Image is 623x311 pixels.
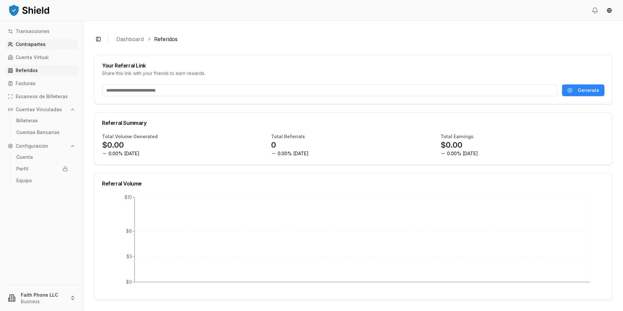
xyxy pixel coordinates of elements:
[102,181,604,186] div: Referral Volume
[16,94,68,99] p: Escaneos de Billeteras
[5,104,78,115] button: Cuentas Vinculadas
[102,63,604,68] div: Your Referral Link
[5,78,78,89] a: Facturas
[14,115,70,126] a: Billeteras
[16,81,36,86] p: Facturas
[124,194,132,200] tspan: $10
[278,150,309,157] span: 0.00% [DATE]
[16,107,62,112] p: Cuentas Vinculadas
[5,52,78,63] a: Cuenta Virtual
[126,279,132,285] tspan: $0
[5,141,78,151] button: Configuración
[14,127,70,138] a: Cuentas Bancarias
[21,291,65,298] p: Faith Phone LLC
[14,175,70,186] a: Equipo
[116,35,144,43] a: Dashboard
[109,150,139,157] span: 0.00% [DATE]
[16,130,60,135] p: Cuentas Bancarias
[441,133,473,140] h3: Total Earnings
[14,152,70,162] a: Cuenta
[271,133,305,140] h3: Total Referrals
[16,68,38,73] p: Referidos
[16,42,46,47] p: Contrapartes
[447,150,478,157] span: 0.00% [DATE]
[16,178,32,183] p: Equipo
[126,254,132,259] tspan: $3
[16,29,50,34] p: Transacciones
[126,228,132,234] tspan: $6
[102,140,124,150] p: $0.00
[562,84,604,96] button: Generate
[8,4,50,17] img: ShieldPay Logo
[16,155,33,159] p: Cuenta
[578,87,599,94] span: Generate
[116,35,607,43] nav: breadcrumb
[3,288,80,308] button: Faith Phone LLCBusiness
[16,167,28,171] p: Perfil
[5,65,78,76] a: Referidos
[441,140,462,150] p: $0.00
[5,26,78,37] a: Transacciones
[5,39,78,50] a: Contrapartes
[102,133,158,140] h3: Total Volume Generated
[154,35,178,43] a: Referidos
[21,298,65,305] p: Business
[16,55,49,60] p: Cuenta Virtual
[271,140,276,150] p: 0
[5,91,78,102] a: Escaneos de Billeteras
[14,164,70,174] a: Perfil
[16,144,48,148] p: Configuración
[16,118,38,123] p: Billeteras
[102,70,604,77] div: Share this link with your friends to earn rewards.
[102,120,604,126] div: Referral Summary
